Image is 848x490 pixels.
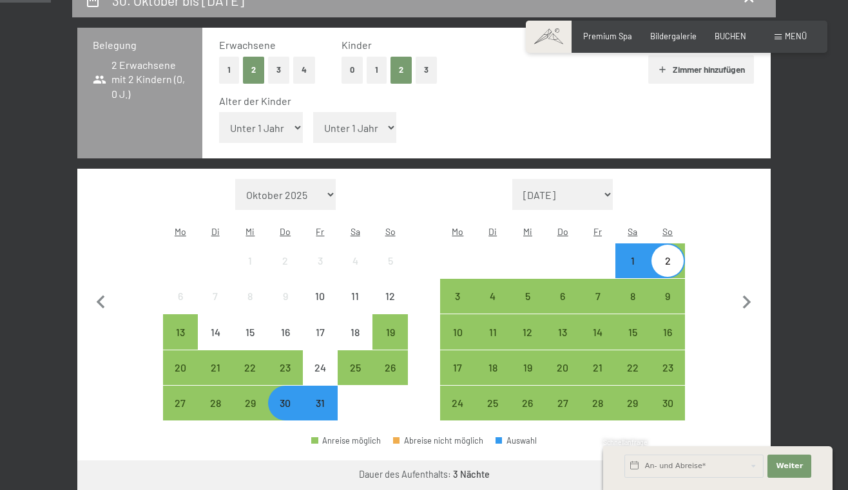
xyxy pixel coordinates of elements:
[452,226,463,237] abbr: Montag
[476,350,510,385] div: Anreise möglich
[488,226,497,237] abbr: Dienstag
[175,226,186,237] abbr: Montag
[338,243,372,278] div: Sat Oct 04 2025
[163,350,198,385] div: Mon Oct 20 2025
[545,386,580,420] div: Thu Nov 27 2025
[233,386,267,420] div: Wed Oct 29 2025
[163,279,198,314] div: Mon Oct 06 2025
[280,226,291,237] abbr: Donnerstag
[440,279,475,314] div: Mon Nov 03 2025
[580,350,615,385] div: Fri Nov 21 2025
[733,179,760,421] button: Nächster Monat
[510,386,545,420] div: Wed Nov 26 2025
[268,279,303,314] div: Thu Oct 09 2025
[198,386,233,420] div: Tue Oct 28 2025
[268,350,303,385] div: Thu Oct 23 2025
[304,256,336,288] div: 3
[617,291,649,323] div: 8
[651,363,684,395] div: 23
[546,327,579,359] div: 13
[303,350,338,385] div: Anreise nicht möglich
[233,314,267,349] div: Wed Oct 15 2025
[268,314,303,349] div: Anreise nicht möglich
[545,314,580,349] div: Anreise möglich
[510,314,545,349] div: Anreise möglich
[615,243,650,278] div: Anreise möglich
[581,327,613,359] div: 14
[338,350,372,385] div: Anreise möglich
[268,243,303,278] div: Thu Oct 02 2025
[615,350,650,385] div: Sat Nov 22 2025
[198,386,233,420] div: Anreise möglich
[615,243,650,278] div: Sat Nov 01 2025
[651,291,684,323] div: 9
[316,226,324,237] abbr: Freitag
[164,363,197,395] div: 20
[580,350,615,385] div: Anreise möglich
[615,279,650,314] div: Sat Nov 08 2025
[374,256,406,288] div: 5
[546,291,579,323] div: 6
[233,314,267,349] div: Anreise nicht möglich
[440,350,475,385] div: Anreise möglich
[374,327,406,359] div: 19
[390,57,412,83] button: 2
[416,57,437,83] button: 3
[339,363,371,395] div: 25
[580,386,615,420] div: Anreise möglich
[650,279,685,314] div: Anreise möglich
[477,363,509,395] div: 18
[359,468,490,481] div: Dauer des Aufenthalts:
[715,31,746,41] span: BUCHEN
[342,39,372,51] span: Kinder
[339,256,371,288] div: 4
[476,314,510,349] div: Tue Nov 11 2025
[510,386,545,420] div: Anreise möglich
[338,279,372,314] div: Sat Oct 11 2025
[441,291,474,323] div: 3
[351,226,360,237] abbr: Samstag
[615,279,650,314] div: Anreise möglich
[164,291,197,323] div: 6
[199,398,231,430] div: 28
[785,31,807,41] span: Menü
[303,314,338,349] div: Fri Oct 17 2025
[233,243,267,278] div: Anreise nicht möglich
[372,243,407,278] div: Sun Oct 05 2025
[650,279,685,314] div: Sun Nov 09 2025
[440,314,475,349] div: Mon Nov 10 2025
[650,243,685,278] div: Sun Nov 02 2025
[476,314,510,349] div: Anreise möglich
[476,279,510,314] div: Anreise möglich
[650,386,685,420] div: Anreise möglich
[164,327,197,359] div: 13
[163,314,198,349] div: Mon Oct 13 2025
[581,363,613,395] div: 21
[243,57,264,83] button: 2
[234,291,266,323] div: 8
[651,398,684,430] div: 30
[476,386,510,420] div: Tue Nov 25 2025
[303,279,338,314] div: Fri Oct 10 2025
[580,279,615,314] div: Anreise möglich
[545,350,580,385] div: Thu Nov 20 2025
[650,386,685,420] div: Sun Nov 30 2025
[268,386,303,420] div: Thu Oct 30 2025
[234,256,266,288] div: 1
[650,314,685,349] div: Sun Nov 16 2025
[650,243,685,278] div: Anreise möglich
[477,327,509,359] div: 11
[477,398,509,430] div: 25
[628,226,637,237] abbr: Samstag
[651,327,684,359] div: 16
[268,57,289,83] button: 3
[234,398,266,430] div: 29
[338,350,372,385] div: Sat Oct 25 2025
[650,31,697,41] a: Bildergalerie
[776,461,803,471] span: Weiter
[304,398,336,430] div: 31
[372,314,407,349] div: Anreise möglich
[617,256,649,288] div: 1
[510,350,545,385] div: Wed Nov 19 2025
